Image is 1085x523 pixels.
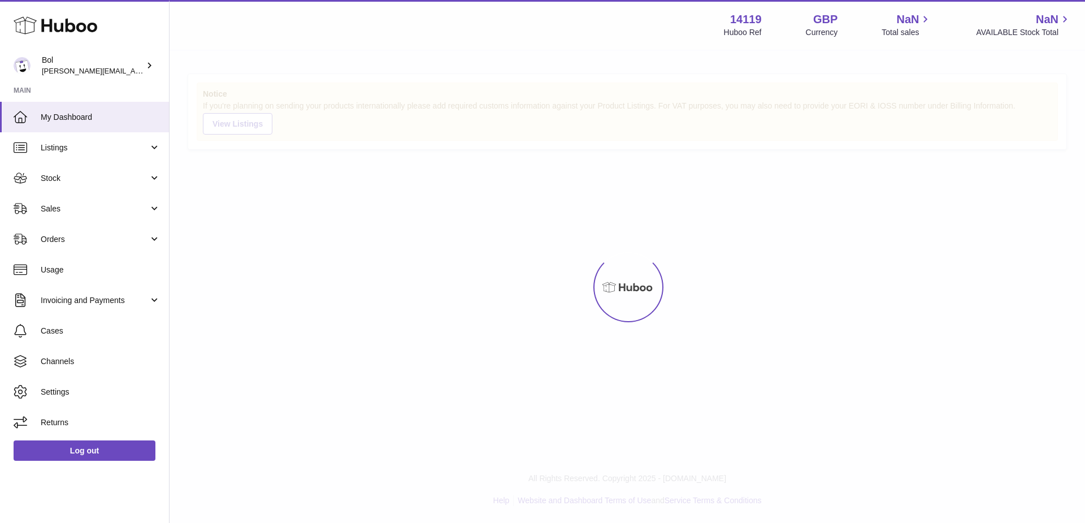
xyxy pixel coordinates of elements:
strong: GBP [813,12,837,27]
div: Currency [806,27,838,38]
span: Listings [41,142,149,153]
a: NaN Total sales [882,12,932,38]
span: Settings [41,387,160,397]
div: Bol [42,55,144,76]
span: Invoicing and Payments [41,295,149,306]
span: Stock [41,173,149,184]
span: [PERSON_NAME][EMAIL_ADDRESS][PERSON_NAME][DOMAIN_NAME] [42,66,287,75]
span: Channels [41,356,160,367]
img: Scott.Sutcliffe@bolfoods.com [14,57,31,74]
span: Orders [41,234,149,245]
a: Log out [14,440,155,461]
span: NaN [1036,12,1058,27]
span: AVAILABLE Stock Total [976,27,1071,38]
a: NaN AVAILABLE Stock Total [976,12,1071,38]
strong: 14119 [730,12,762,27]
span: My Dashboard [41,112,160,123]
span: Cases [41,326,160,336]
span: Returns [41,417,160,428]
div: Huboo Ref [724,27,762,38]
span: Usage [41,265,160,275]
span: Total sales [882,27,932,38]
span: NaN [896,12,919,27]
span: Sales [41,204,149,214]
